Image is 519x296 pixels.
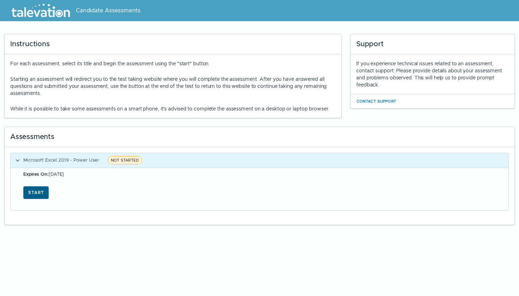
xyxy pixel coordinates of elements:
p: Starting an assessment will redirect you to the test taking website where you will complete the a... [10,75,336,97]
span: Microsoft Excel 2019 - Power User [23,157,99,163]
span: Candidate Assessments [76,6,141,15]
p: While it is possible to take some assessments on a smart phone, it's advised to complete the asse... [10,105,336,112]
b: Expires On: [23,171,49,177]
img: Talevation_Logo_Transparent_white.png [8,2,73,19]
span: NOT STARTED [108,156,142,164]
span: Help [36,6,47,11]
div: Instructions [5,34,341,54]
div: Support [351,34,514,54]
div: Microsoft Excel 2019 - Power UserNOT STARTED [10,168,509,211]
div: For each assessment, select its title and begin the assessment using the "start" button. [10,60,336,112]
div: Assessments [5,127,514,147]
button: Contact Support [356,97,396,105]
button: Start [23,186,49,199]
button: Microsoft Excel 2019 - Power UserNOT STARTED [11,153,508,168]
span: [DATE] [23,171,64,177]
div: If you experience technical issues related to an assessment, contact support. Please provide deta... [356,60,509,88]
